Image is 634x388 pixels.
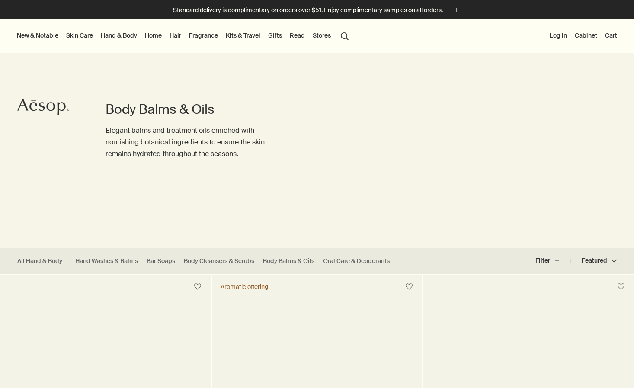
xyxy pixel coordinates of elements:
[184,257,254,265] a: Body Cleansers & Scrubs
[64,30,95,41] a: Skin Care
[535,250,571,271] button: Filter
[190,279,205,295] button: Save to cabinet
[15,96,71,120] a: Aesop
[106,101,282,118] h1: Body Balms & Oils
[224,30,262,41] a: Kits & Travel
[143,30,163,41] a: Home
[15,30,60,41] button: New & Notable
[266,30,284,41] a: Gifts
[168,30,183,41] a: Hair
[571,250,617,271] button: Featured
[17,257,62,265] a: All Hand & Body
[548,30,569,41] button: Log in
[573,30,599,41] a: Cabinet
[548,19,619,53] nav: supplementary
[147,257,175,265] a: Bar Soaps
[337,27,352,44] button: Open search
[173,6,443,15] p: Standard delivery is complimentary on orders over $51. Enjoy complimentary samples on all orders.
[263,257,314,265] a: Body Balms & Oils
[288,30,307,41] a: Read
[603,30,619,41] button: Cart
[401,279,417,295] button: Save to cabinet
[106,125,282,160] p: Elegant balms and treatment oils enriched with nourishing botanical ingredients to ensure the ski...
[75,257,138,265] a: Hand Washes & Balms
[221,283,268,291] div: Aromatic offering
[15,19,352,53] nav: primary
[613,279,629,295] button: Save to cabinet
[311,30,333,41] button: Stores
[17,98,69,115] svg: Aesop
[99,30,139,41] a: Hand & Body
[173,5,461,15] button: Standard delivery is complimentary on orders over $51. Enjoy complimentary samples on all orders.
[187,30,220,41] a: Fragrance
[323,257,390,265] a: Oral Care & Deodorants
